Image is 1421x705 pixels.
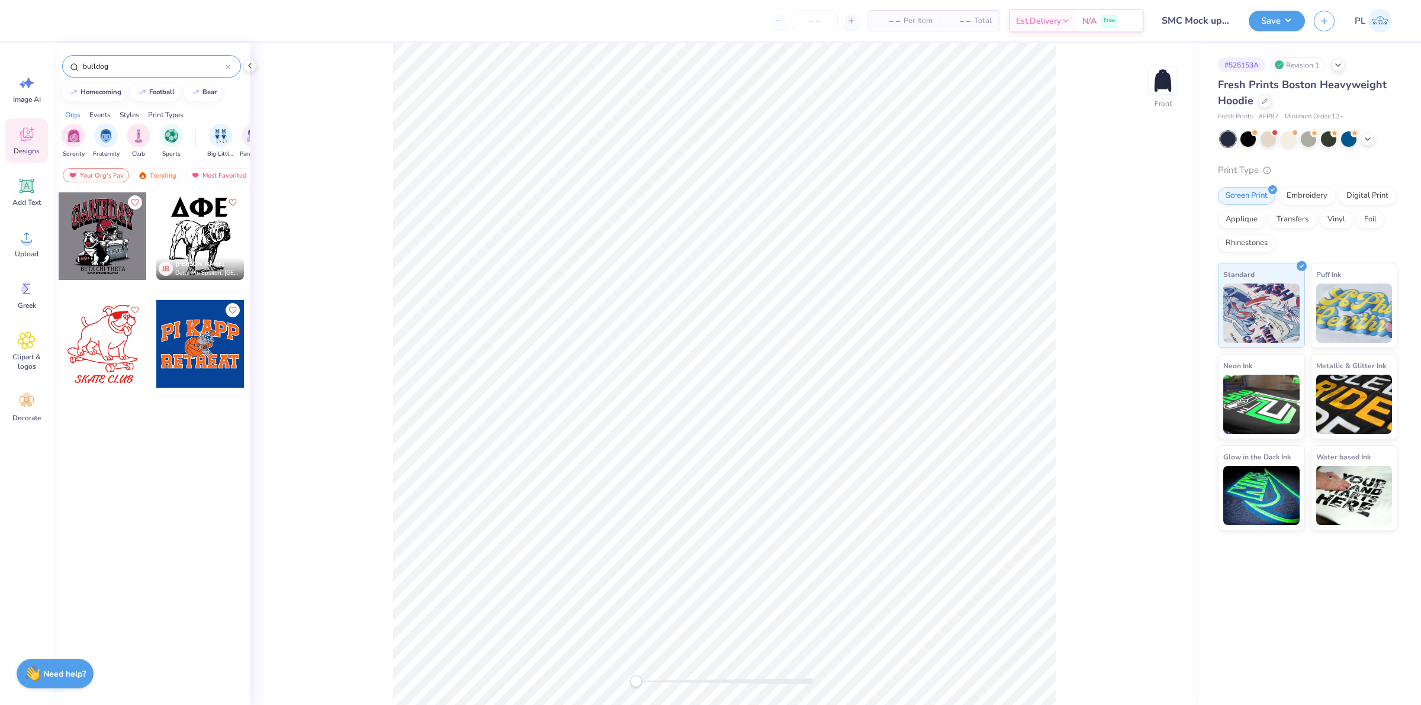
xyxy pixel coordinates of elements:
img: Water based Ink [1316,466,1393,525]
div: Rhinestones [1218,234,1275,252]
div: homecoming [81,89,121,95]
div: Trending [133,168,182,182]
img: Fraternity Image [99,129,112,143]
button: bear [184,83,222,101]
div: filter for Sports [159,124,183,159]
button: filter button [62,124,85,159]
img: Sports Image [165,129,178,143]
span: Standard [1223,268,1255,281]
img: Big Little Reveal Image [214,129,227,143]
input: Try "Alpha" [82,60,226,72]
span: Clipart & logos [7,352,46,371]
button: filter button [240,124,267,159]
div: Revision 1 [1271,57,1326,72]
img: Puff Ink [1316,284,1393,343]
span: Sorority [63,150,85,159]
span: Big Little Reveal [207,150,234,159]
span: Fraternity [93,150,120,159]
button: filter button [93,124,120,159]
button: Like [226,303,240,317]
span: Neon Ink [1223,359,1252,372]
div: Vinyl [1320,211,1353,228]
div: football [149,89,175,95]
span: Water based Ink [1316,450,1371,463]
input: – – [792,10,838,31]
div: Foil [1356,211,1384,228]
span: Club [132,150,145,159]
span: PL [1355,14,1365,28]
button: football [131,83,180,101]
img: Front [1151,69,1175,92]
button: Like [128,195,142,210]
span: – – [947,15,970,27]
button: filter button [207,124,234,159]
div: Digital Print [1339,187,1396,205]
img: Neon Ink [1223,375,1300,434]
span: # FP87 [1259,112,1279,122]
div: Print Type [1218,163,1397,177]
img: trend_line.gif [191,89,200,96]
input: Untitled Design [1153,9,1240,33]
div: Print Types [148,110,184,120]
a: PL [1349,9,1397,33]
div: Events [89,110,111,120]
span: Minimum Order: 12 + [1285,112,1344,122]
img: most_fav.gif [191,171,200,179]
button: Like [226,195,240,210]
button: Like [128,303,142,317]
span: Metallic & Glitter Ink [1316,359,1386,372]
span: Sports [162,150,181,159]
span: Total [974,15,992,27]
span: Decorate [12,413,41,423]
span: Fresh Prints [1218,112,1253,122]
img: Glow in the Dark Ink [1223,466,1300,525]
span: Glow in the Dark Ink [1223,450,1291,463]
button: filter button [159,124,183,159]
img: trend_line.gif [137,89,147,96]
div: Transfers [1269,211,1316,228]
div: filter for Sorority [62,124,85,159]
span: Fresh Prints Boston Heavyweight Hoodie [1218,78,1387,108]
div: Accessibility label [630,675,642,687]
span: Add Text [12,198,41,207]
div: filter for Club [127,124,150,159]
img: most_fav.gif [68,171,78,179]
img: Standard [1223,284,1300,343]
img: Sorority Image [67,129,81,143]
span: Per Item [904,15,933,27]
img: trend_line.gif [69,89,78,96]
div: Screen Print [1218,187,1275,205]
img: Metallic & Glitter Ink [1316,375,1393,434]
div: Applique [1218,211,1265,228]
button: homecoming [62,83,127,101]
div: filter for Big Little Reveal [207,124,234,159]
span: Delta Phi Epsilon, [GEOGRAPHIC_DATA][US_STATE] [175,269,239,278]
strong: Need help? [43,668,86,680]
div: Embroidery [1279,187,1335,205]
div: bear [202,89,217,95]
img: Parent's Weekend Image [247,129,261,143]
span: Free [1104,17,1115,25]
div: Most Favorited [185,168,252,182]
span: Upload [15,249,38,259]
span: – – [876,15,900,27]
span: Parent's Weekend [240,150,267,159]
img: Pamela Lois Reyes [1368,9,1392,33]
button: filter button [127,124,150,159]
div: Styles [120,110,139,120]
div: Front [1155,98,1172,109]
div: Orgs [65,110,81,120]
span: [PERSON_NAME] [175,260,224,268]
span: Puff Ink [1316,268,1341,281]
img: Club Image [132,129,145,143]
span: N/A [1082,15,1097,27]
div: # 525153A [1218,57,1265,72]
div: filter for Fraternity [93,124,120,159]
span: Est. Delivery [1016,15,1061,27]
div: JB [159,262,173,276]
span: Greek [18,301,36,310]
img: trending.gif [138,171,147,179]
div: filter for Parent's Weekend [240,124,267,159]
span: Designs [14,146,40,156]
span: Image AI [13,95,41,104]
